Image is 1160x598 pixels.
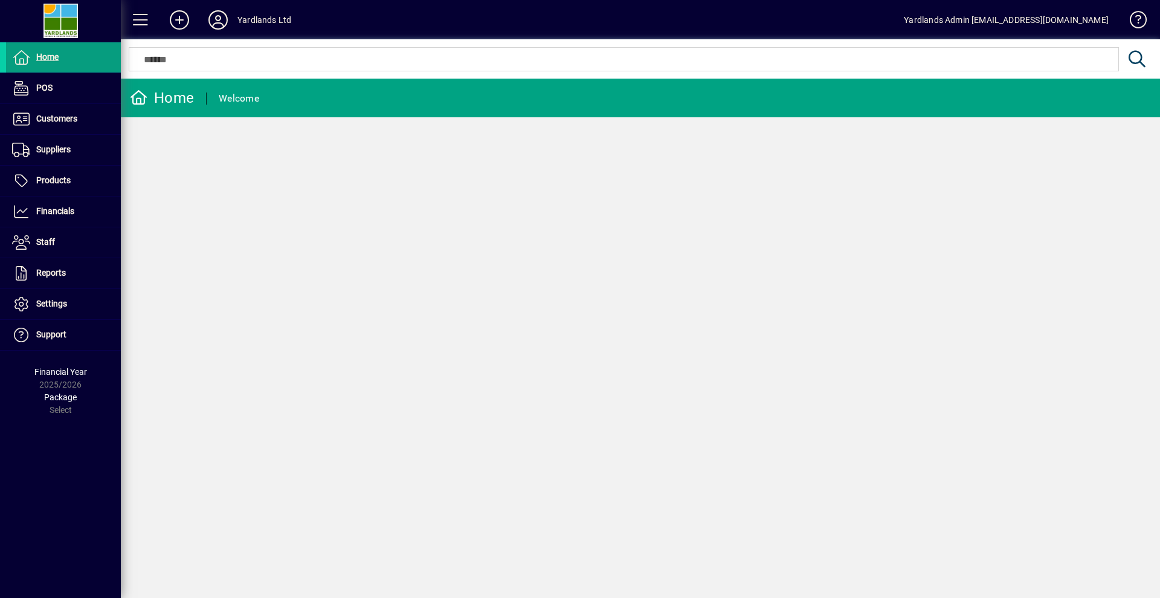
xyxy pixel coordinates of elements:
[160,9,199,31] button: Add
[36,114,77,123] span: Customers
[36,175,71,185] span: Products
[237,10,291,30] div: Yardlands Ltd
[6,104,121,134] a: Customers
[6,73,121,103] a: POS
[34,367,87,377] span: Financial Year
[219,89,259,108] div: Welcome
[36,299,67,308] span: Settings
[199,9,237,31] button: Profile
[36,237,55,247] span: Staff
[6,197,121,227] a: Financials
[36,145,71,154] span: Suppliers
[904,10,1109,30] div: Yardlands Admin [EMAIL_ADDRESS][DOMAIN_NAME]
[6,258,121,288] a: Reports
[6,227,121,258] a: Staff
[36,268,66,278] span: Reports
[36,330,66,339] span: Support
[36,83,53,93] span: POS
[6,320,121,350] a: Support
[6,135,121,165] a: Suppliers
[44,392,77,402] span: Package
[36,52,59,62] span: Home
[6,289,121,319] a: Settings
[130,88,194,108] div: Home
[1121,2,1145,42] a: Knowledge Base
[36,206,74,216] span: Financials
[6,166,121,196] a: Products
